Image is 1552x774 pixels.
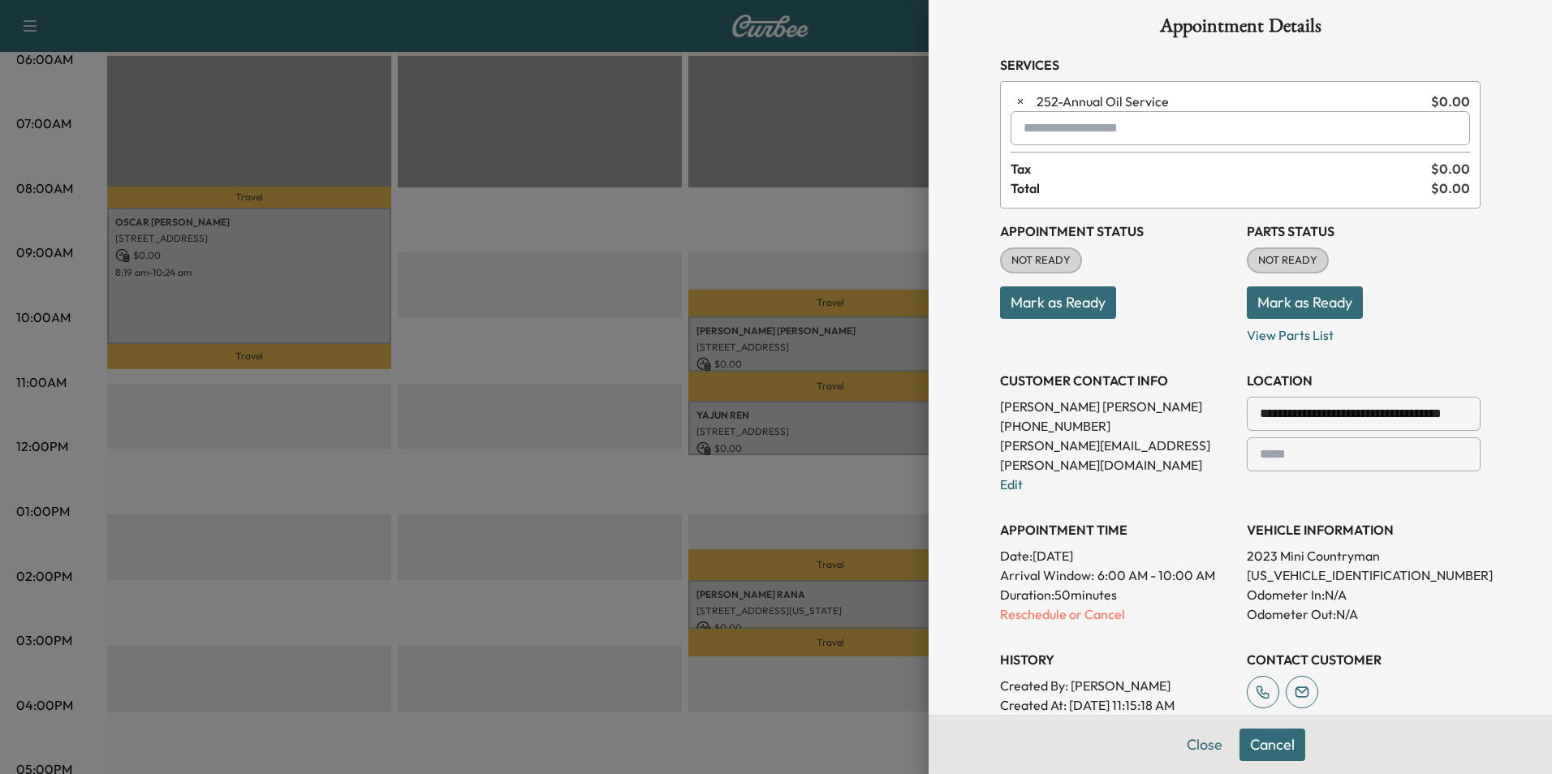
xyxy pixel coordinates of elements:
p: 2023 Mini Countryman [1247,546,1481,565]
h3: APPOINTMENT TIME [1000,520,1234,540]
h3: CONTACT CUSTOMER [1247,650,1481,669]
h1: Appointment Details [1000,16,1481,42]
span: $ 0.00 [1431,178,1470,198]
p: Date: [DATE] [1000,546,1234,565]
p: [US_VEHICLE_IDENTIFICATION_NUMBER] [1247,565,1481,585]
button: Mark as Ready [1247,286,1363,319]
p: Duration: 50 minutes [1000,585,1234,604]
button: Cancel [1239,729,1305,761]
button: Mark as Ready [1000,286,1116,319]
p: Arrival Window: [1000,565,1234,585]
button: Close [1176,729,1233,761]
p: [PHONE_NUMBER] [1000,416,1234,436]
h3: VEHICLE INFORMATION [1247,520,1481,540]
span: Tax [1011,159,1431,178]
p: Odometer Out: N/A [1247,604,1481,624]
span: 6:00 AM - 10:00 AM [1097,565,1215,585]
h3: Parts Status [1247,221,1481,241]
p: Reschedule or Cancel [1000,604,1234,624]
p: Odometer In: N/A [1247,585,1481,604]
span: NOT READY [1002,252,1080,269]
span: $ 0.00 [1431,92,1470,111]
h3: History [1000,650,1234,669]
h3: CUSTOMER CONTACT INFO [1000,371,1234,390]
h3: Services [1000,55,1481,75]
p: Created By : [PERSON_NAME] [1000,676,1234,695]
h3: LOCATION [1247,371,1481,390]
span: $ 0.00 [1431,159,1470,178]
span: Total [1011,178,1431,198]
h3: Appointment Status [1000,221,1234,241]
a: Edit [1000,476,1023,492]
span: Annual Oil Service [1037,92,1425,111]
p: Created At : [DATE] 11:15:18 AM [1000,695,1234,715]
span: NOT READY [1248,252,1327,269]
p: [PERSON_NAME] [PERSON_NAME] [1000,397,1234,416]
p: [PERSON_NAME][EMAIL_ADDRESS][PERSON_NAME][DOMAIN_NAME] [1000,436,1234,475]
p: View Parts List [1247,319,1481,345]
